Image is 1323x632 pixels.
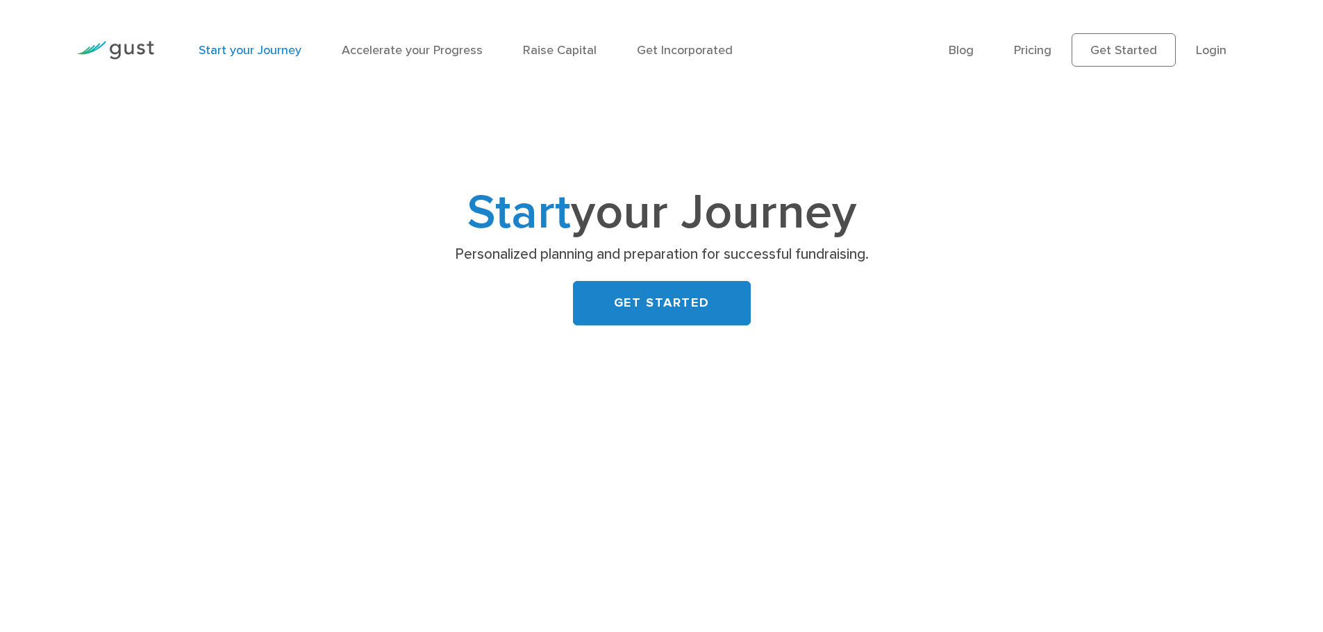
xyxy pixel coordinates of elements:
a: Raise Capital [523,43,597,58]
img: Gust Logo [76,41,154,60]
span: Start [467,183,571,241]
a: Get Started [1072,33,1176,67]
a: Login [1196,43,1226,58]
p: Personalized planning and preparation for successful fundraising. [392,245,931,264]
a: Start your Journey [199,43,301,58]
a: GET STARTED [573,281,751,325]
a: Pricing [1014,43,1051,58]
a: Get Incorporated [637,43,733,58]
h1: your Journey [388,191,936,235]
a: Accelerate your Progress [342,43,483,58]
a: Blog [949,43,974,58]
